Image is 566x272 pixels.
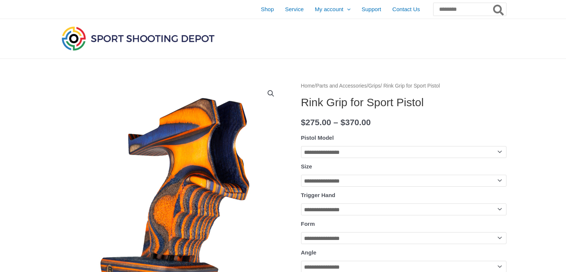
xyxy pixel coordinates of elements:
a: Home [301,83,315,89]
span: – [333,118,338,127]
nav: Breadcrumb [301,81,506,91]
a: Parts and Accessories [316,83,367,89]
bdi: 275.00 [301,118,331,127]
span: $ [340,118,345,127]
img: Sport Shooting Depot [60,25,216,52]
label: Pistol Model [301,135,334,141]
a: View full-screen image gallery [264,87,278,100]
label: Trigger Hand [301,192,336,198]
label: Size [301,163,312,170]
label: Angle [301,249,317,256]
h1: Rink Grip for Sport Pistol [301,96,506,109]
bdi: 370.00 [340,118,371,127]
label: Form [301,221,315,227]
button: Search [492,3,506,16]
a: Grips [368,83,381,89]
span: $ [301,118,306,127]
